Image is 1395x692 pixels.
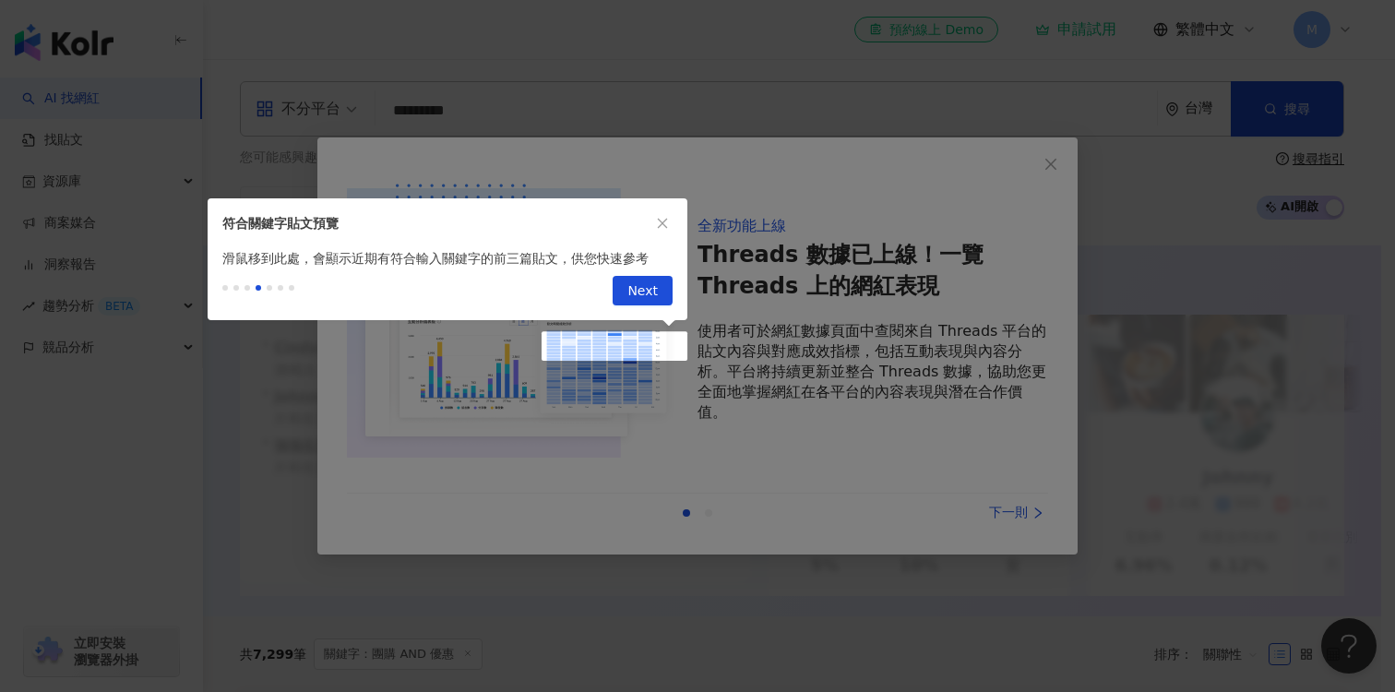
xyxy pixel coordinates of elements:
button: close [652,213,673,233]
div: 符合關鍵字貼文預覽 [222,213,652,233]
div: 滑鼠移到此處，會顯示近期有符合輸入關鍵字的前三篇貼文，供您快速參考 [208,248,687,268]
span: close [656,217,669,230]
span: Next [627,277,658,306]
button: Next [613,276,673,305]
